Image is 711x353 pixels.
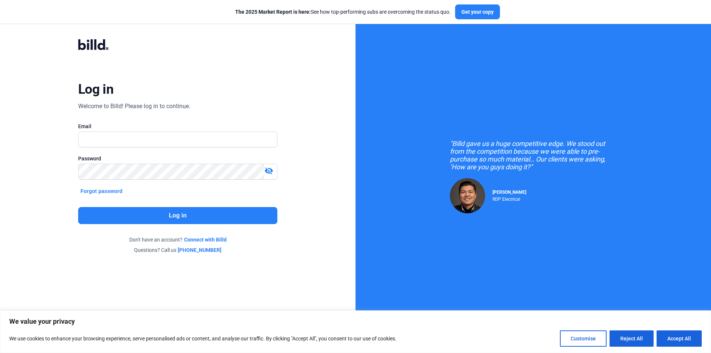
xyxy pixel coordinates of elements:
div: Password [78,155,277,162]
button: Forgot password [78,187,125,195]
mat-icon: visibility_off [264,166,273,175]
div: RDP Electrical [493,195,526,202]
div: Welcome to Billd! Please log in to continue. [78,102,190,111]
a: [PHONE_NUMBER] [178,246,221,254]
img: Raul Pacheco [450,178,485,213]
p: We value your privacy [9,317,702,326]
span: The 2025 Market Report is here: [235,9,311,15]
button: Accept All [657,330,702,347]
a: Connect with Billd [184,236,227,243]
button: Log in [78,207,277,224]
span: [PERSON_NAME] [493,190,526,195]
div: Email [78,123,277,130]
button: Customise [560,330,607,347]
button: Reject All [610,330,654,347]
p: We use cookies to enhance your browsing experience, serve personalised ads or content, and analys... [9,334,397,343]
div: Questions? Call us [78,246,277,254]
div: Log in [78,81,113,97]
div: "Billd gave us a huge competitive edge. We stood out from the competition because we were able to... [450,140,617,171]
div: Don't have an account? [78,236,277,243]
button: Get your copy [455,4,500,19]
div: See how top-performing subs are overcoming the status quo. [235,8,451,16]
